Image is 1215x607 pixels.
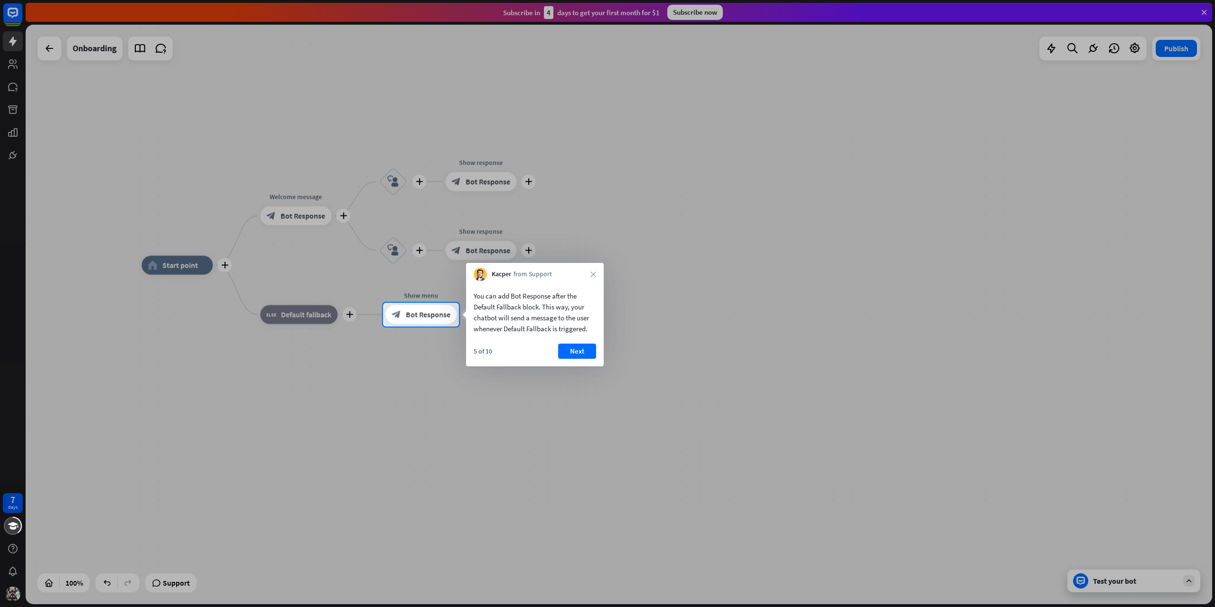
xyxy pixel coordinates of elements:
div: 5 of 10 [474,347,492,355]
span: from Support [514,270,552,279]
button: Next [558,344,596,359]
i: close [590,271,596,277]
div: You can add Bot Response after the Default Fallback block. This way, your chatbot will send a mes... [474,290,596,334]
i: block_bot_response [392,310,401,319]
span: Bot Response [406,310,450,319]
button: Open LiveChat chat widget [8,4,36,32]
span: Kacper [492,270,511,279]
